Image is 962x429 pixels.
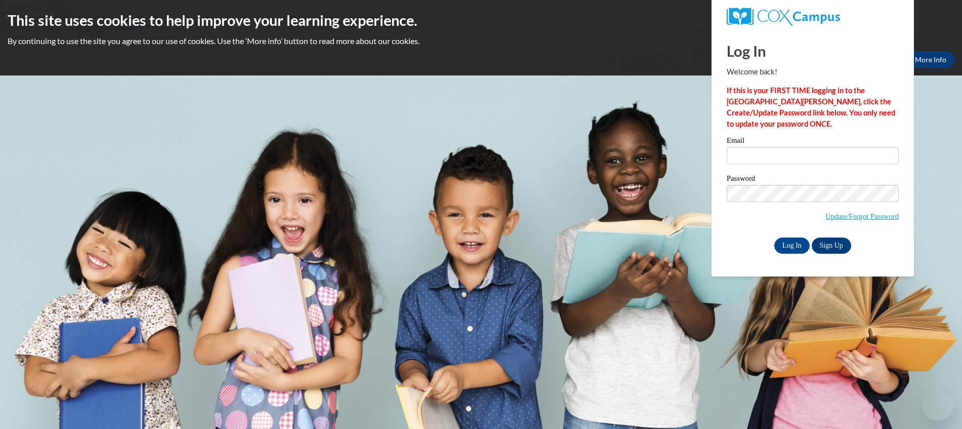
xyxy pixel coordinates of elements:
strong: If this is your FIRST TIME logging in to the [GEOGRAPHIC_DATA][PERSON_NAME], click the Create/Upd... [727,86,895,128]
p: Welcome back! [727,66,899,77]
a: COX Campus [727,8,899,26]
a: Sign Up [812,238,851,254]
label: Password [727,175,899,185]
a: More Info [907,52,954,68]
iframe: Button to launch messaging window [922,388,954,421]
label: Email [727,137,899,147]
input: Log In [774,238,810,254]
h1: Log In [727,41,899,61]
p: By continuing to use the site you agree to our use of cookies. Use the ‘More info’ button to read... [8,35,954,47]
img: COX Campus [727,8,840,26]
a: Update/Forgot Password [825,212,899,220]
h2: This site uses cookies to help improve your learning experience. [8,10,954,30]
